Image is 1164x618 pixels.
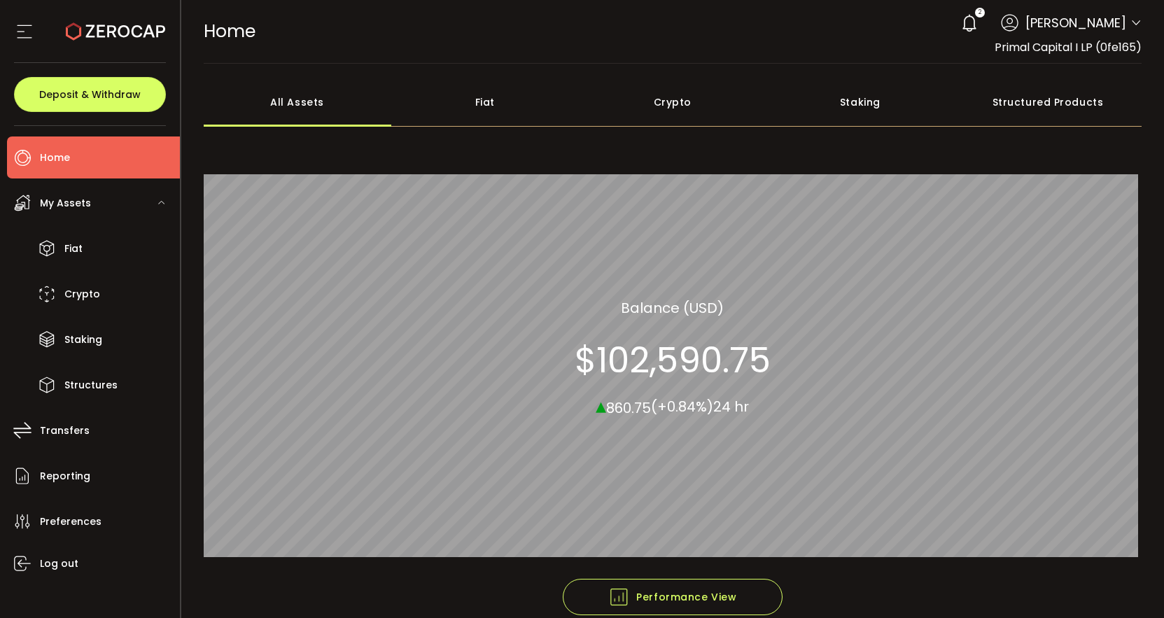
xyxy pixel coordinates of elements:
[40,148,70,168] span: Home
[954,78,1142,127] div: Structured Products
[979,8,981,17] span: 2
[64,330,102,350] span: Staking
[651,397,713,416] span: (+0.84%)
[766,78,954,127] div: Staking
[204,78,391,127] div: All Assets
[563,579,783,615] button: Performance View
[1025,13,1126,32] span: [PERSON_NAME]
[40,466,90,486] span: Reporting
[608,587,736,608] span: Performance View
[606,398,651,417] span: 860.75
[40,193,91,213] span: My Assets
[40,512,101,532] span: Preferences
[64,239,83,259] span: Fiat
[40,421,90,441] span: Transfers
[40,554,78,574] span: Log out
[575,339,771,381] section: $102,590.75
[39,90,141,99] span: Deposit & Withdraw
[995,39,1142,55] span: Primal Capital I LP (0fe165)
[14,77,166,112] button: Deposit & Withdraw
[64,375,118,395] span: Structures
[713,397,749,416] span: 24 hr
[1094,551,1164,618] iframe: Chat Widget
[64,284,100,304] span: Crypto
[204,19,255,43] span: Home
[596,390,606,420] span: ▴
[579,78,766,127] div: Crypto
[621,297,724,318] section: Balance (USD)
[391,78,579,127] div: Fiat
